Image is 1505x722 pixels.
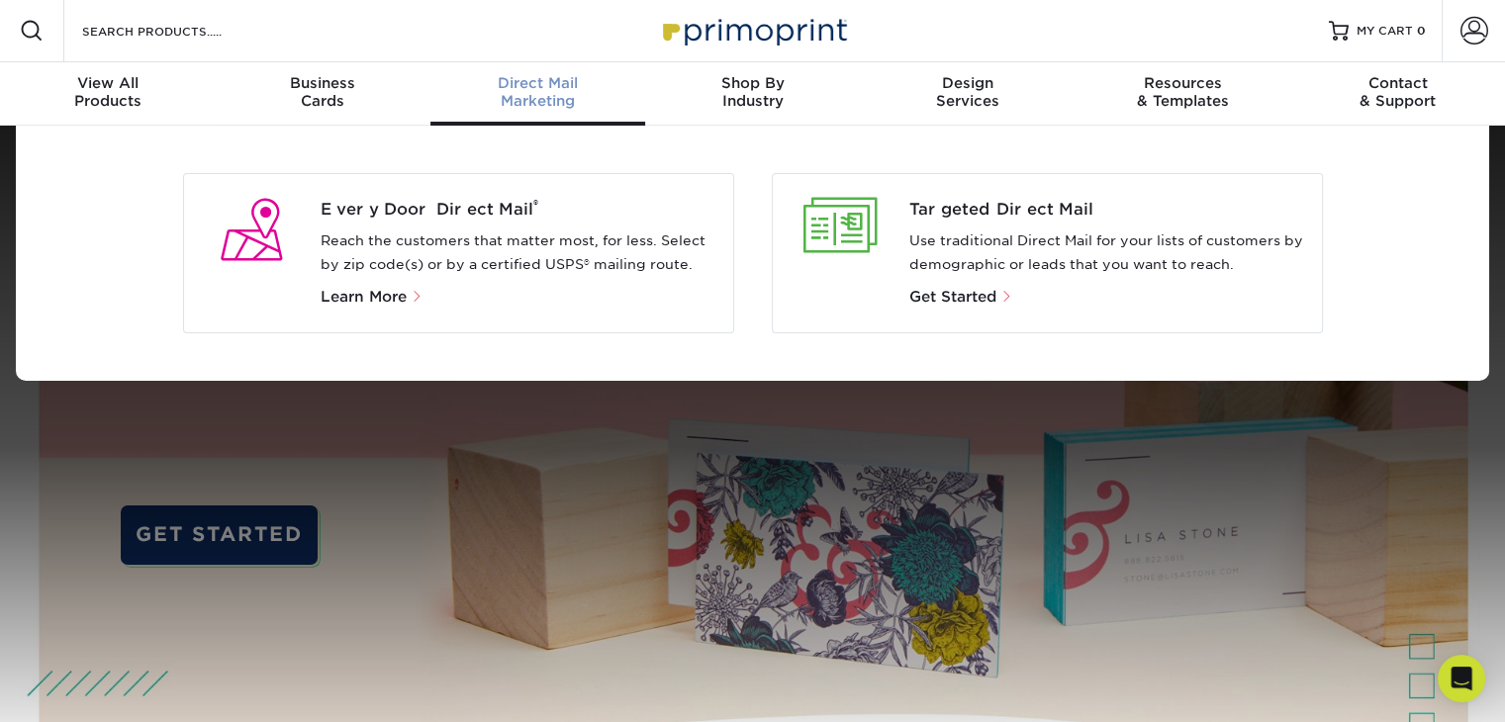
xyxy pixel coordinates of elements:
[909,288,996,306] span: Get Started
[215,62,429,126] a: BusinessCards
[860,74,1075,92] span: Design
[1290,74,1505,110] div: & Support
[1417,24,1426,38] span: 0
[1075,74,1289,110] div: & Templates
[909,198,1306,222] a: Targeted Direct Mail
[1357,23,1413,40] span: MY CART
[645,62,860,126] a: Shop ByIndustry
[1290,74,1505,92] span: Contact
[430,74,645,110] div: Marketing
[321,288,407,306] span: Learn More
[321,198,717,222] a: Every Door Direct Mail®
[645,74,860,110] div: Industry
[215,74,429,92] span: Business
[430,74,645,92] span: Direct Mail
[860,74,1075,110] div: Services
[215,74,429,110] div: Cards
[321,229,717,277] p: Reach the customers that matter most, for less. Select by zip code(s) or by a certified USPS® mai...
[1438,655,1485,702] div: Open Intercom Messenger
[533,197,538,212] sup: ®
[321,198,717,222] span: Every Door Direct Mail
[654,9,852,51] img: Primoprint
[909,229,1306,277] p: Use traditional Direct Mail for your lists of customers by demographic or leads that you want to ...
[1075,74,1289,92] span: Resources
[321,290,431,305] a: Learn More
[645,74,860,92] span: Shop By
[430,62,645,126] a: Direct MailMarketing
[1290,62,1505,126] a: Contact& Support
[80,19,273,43] input: SEARCH PRODUCTS.....
[909,290,1013,305] a: Get Started
[860,62,1075,126] a: DesignServices
[1075,62,1289,126] a: Resources& Templates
